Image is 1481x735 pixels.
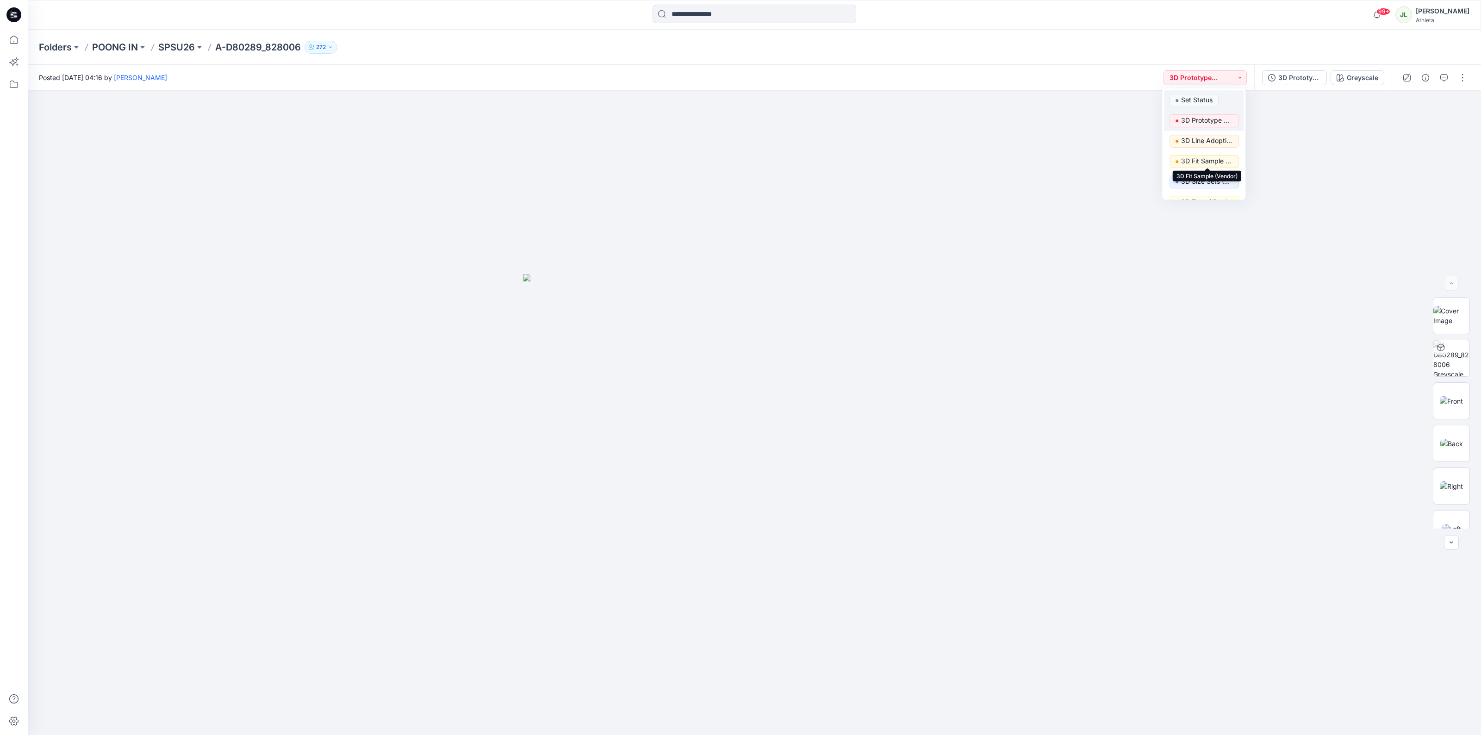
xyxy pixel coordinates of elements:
[1376,8,1390,15] span: 99+
[1278,73,1321,83] div: 3D Prototype Sample - Option 2
[92,41,138,54] a: POONG IN
[1418,70,1433,85] button: Details
[1181,196,1233,208] p: 3D Top of Production (Vendor)
[1433,306,1469,325] img: Cover Image
[305,41,337,54] button: 272
[1331,70,1384,85] button: Greyscale
[1181,94,1213,106] p: Set Status
[1181,175,1233,187] p: 3D Size Sets (Vendor)
[316,42,326,52] p: 272
[1433,340,1469,376] img: A-D80289_828006 Greyscale
[39,41,72,54] a: Folders
[1440,481,1463,491] img: Right
[158,41,195,54] a: SPSU26
[1442,524,1461,534] img: Left
[39,73,167,82] span: Posted [DATE] 04:16 by
[114,74,167,81] a: [PERSON_NAME]
[1262,70,1327,85] button: 3D Prototype Sample - Option 2
[1181,114,1233,126] p: 3D Prototype Sample(vendor)
[215,41,301,54] p: A-D80289_828006
[523,274,986,735] img: eyJhbGciOiJIUzI1NiIsImtpZCI6IjAiLCJzbHQiOiJzZXMiLCJ0eXAiOiJKV1QifQ.eyJkYXRhIjp7InR5cGUiOiJzdG9yYW...
[1347,73,1378,83] div: Greyscale
[1416,6,1469,17] div: [PERSON_NAME]
[1181,155,1233,167] p: 3D Fit Sample (Vendor)
[1440,439,1463,448] img: Back
[1395,6,1412,23] div: JL
[1416,17,1469,24] div: Athleta
[1181,135,1233,147] p: 3D Line Adoption Sample (Vendor)
[1440,396,1463,406] img: Front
